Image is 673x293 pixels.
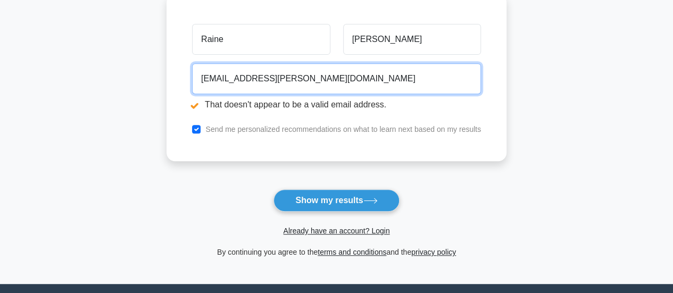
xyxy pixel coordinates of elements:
input: First name [192,24,330,55]
div: By continuing you agree to the and the [160,246,513,258]
input: Last name [343,24,481,55]
a: terms and conditions [318,248,386,256]
label: Send me personalized recommendations on what to learn next based on my results [205,125,481,133]
button: Show my results [273,189,399,212]
input: Email [192,63,481,94]
li: That doesn't appear to be a valid email address. [192,98,481,111]
a: privacy policy [411,248,456,256]
a: Already have an account? Login [283,227,389,235]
